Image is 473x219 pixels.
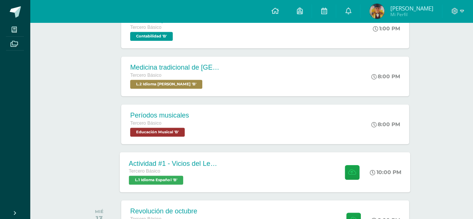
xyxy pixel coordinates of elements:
[130,25,161,30] span: Tercero Básico
[370,169,402,176] div: 10:00 PM
[390,4,433,12] span: [PERSON_NAME]
[129,168,160,174] span: Tercero Básico
[130,80,202,89] span: L.2 Idioma Maya Kaqchikel 'B'
[95,209,104,214] div: MIÉ
[129,176,183,185] span: L.1 Idioma Español 'B'
[130,32,173,41] span: Contabilidad 'B'
[130,207,207,215] div: Revolución de octubre
[371,121,400,128] div: 8:00 PM
[130,112,189,119] div: Períodos musicales
[129,159,219,167] div: Actividad #1 - Vicios del LenguaJe
[130,121,161,126] span: Tercero Básico
[373,25,400,32] div: 1:00 PM
[390,11,433,18] span: Mi Perfil
[371,73,400,80] div: 8:00 PM
[130,73,161,78] span: Tercero Básico
[369,4,384,19] img: 35a3bd2d586dab1d312ec730922347c4.png
[130,64,220,72] div: Medicina tradicional de [GEOGRAPHIC_DATA]
[130,128,185,137] span: Educación Musical 'B'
